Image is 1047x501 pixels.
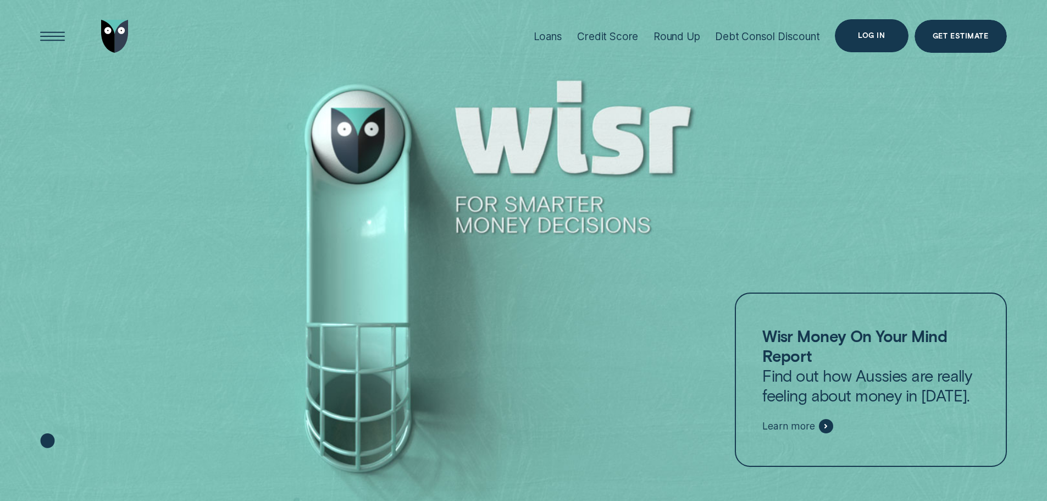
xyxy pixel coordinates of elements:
img: Wisr [101,20,129,53]
button: Log in [835,19,908,52]
button: Open Menu [36,20,69,53]
a: Get Estimate [915,20,1007,53]
strong: Wisr Money On Your Mind Report [762,326,947,365]
p: Find out how Aussies are really feeling about money in [DATE]. [762,326,979,405]
div: Credit Score [577,30,638,43]
div: Round Up [653,30,700,43]
div: Log in [858,32,885,39]
a: Wisr Money On Your Mind ReportFind out how Aussies are really feeling about money in [DATE].Learn... [735,293,1006,467]
div: Loans [534,30,562,43]
div: Debt Consol Discount [715,30,819,43]
span: Learn more [762,420,815,432]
